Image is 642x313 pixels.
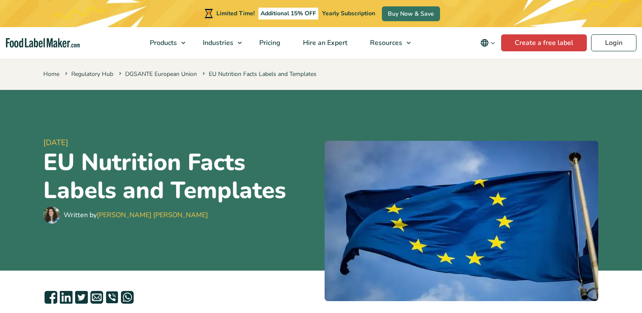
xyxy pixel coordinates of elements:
[43,70,59,78] a: Home
[501,34,587,51] a: Create a free label
[43,137,318,148] span: [DATE]
[591,34,636,51] a: Login
[367,38,403,48] span: Resources
[200,38,234,48] span: Industries
[382,6,440,21] a: Buy Now & Save
[201,70,317,78] span: EU Nutrition Facts Labels and Templates
[64,210,208,220] div: Written by
[257,38,281,48] span: Pricing
[216,9,255,17] span: Limited Time!
[6,38,80,48] a: Food Label Maker homepage
[147,38,178,48] span: Products
[43,207,60,224] img: Maria Abi Hanna - Food Label Maker
[97,210,208,220] a: [PERSON_NAME] [PERSON_NAME]
[292,27,357,59] a: Hire an Expert
[192,27,246,59] a: Industries
[125,70,197,78] a: DGSANTE European Union
[322,9,375,17] span: Yearly Subscription
[139,27,190,59] a: Products
[258,8,318,20] span: Additional 15% OFF
[474,34,501,51] button: Change language
[300,38,348,48] span: Hire an Expert
[71,70,113,78] a: Regulatory Hub
[359,27,415,59] a: Resources
[248,27,290,59] a: Pricing
[43,148,318,204] h1: EU Nutrition Facts Labels and Templates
